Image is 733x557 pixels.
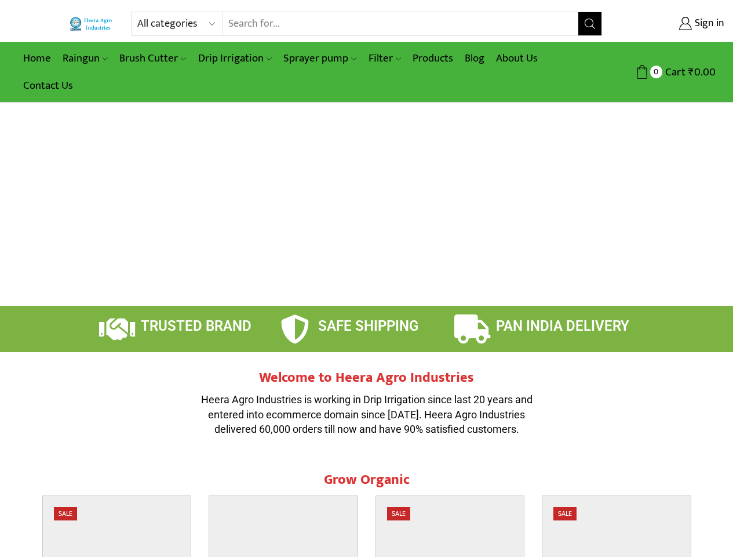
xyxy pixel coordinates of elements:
[324,468,410,491] span: Grow Organic
[688,63,694,81] span: ₹
[614,62,716,83] a: 0 Cart ₹0.00
[192,45,278,72] a: Drip Irrigation
[490,45,544,72] a: About Us
[114,45,192,72] a: Brush Cutter
[553,507,577,520] span: Sale
[496,318,629,334] span: PAN INDIA DELIVERY
[619,13,724,34] a: Sign in
[54,507,77,520] span: Sale
[459,45,490,72] a: Blog
[650,66,662,78] span: 0
[141,318,251,334] span: TRUSTED BRAND
[407,45,459,72] a: Products
[278,45,362,72] a: Sprayer pump
[363,45,407,72] a: Filter
[223,12,578,35] input: Search for...
[578,12,601,35] button: Search button
[688,63,716,81] bdi: 0.00
[17,72,79,99] a: Contact Us
[662,64,685,80] span: Cart
[318,318,418,334] span: SAFE SHIPPING
[692,16,724,31] span: Sign in
[193,370,541,386] h2: Welcome to Heera Agro Industries
[17,45,57,72] a: Home
[193,392,541,437] p: Heera Agro Industries is working in Drip Irrigation since last 20 years and entered into ecommerc...
[387,507,410,520] span: Sale
[57,45,114,72] a: Raingun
